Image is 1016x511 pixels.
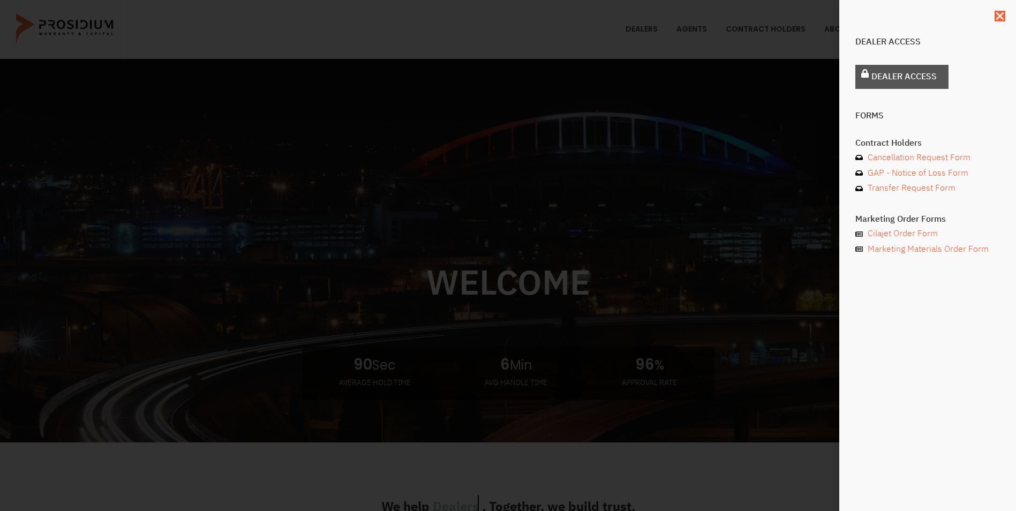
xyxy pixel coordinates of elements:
a: Cancellation Request Form [855,150,1000,166]
h4: Forms [855,111,1000,120]
span: Cilajet Order Form [865,226,938,242]
a: Marketing Materials Order Form [855,242,1000,257]
span: Marketing Materials Order Form [865,242,989,257]
h4: Dealer Access [855,37,1000,46]
span: GAP - Notice of Loss Form [865,166,968,181]
a: Transfer Request Form [855,181,1000,196]
a: Cilajet Order Form [855,226,1000,242]
h4: Contract Holders [855,139,1000,147]
a: Close [995,11,1005,21]
a: Dealer Access [855,65,949,89]
span: Dealer Access [871,69,937,85]
span: Transfer Request Form [865,181,955,196]
span: Cancellation Request Form [865,150,970,166]
a: GAP - Notice of Loss Form [855,166,1000,181]
h4: Marketing Order Forms [855,215,1000,223]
